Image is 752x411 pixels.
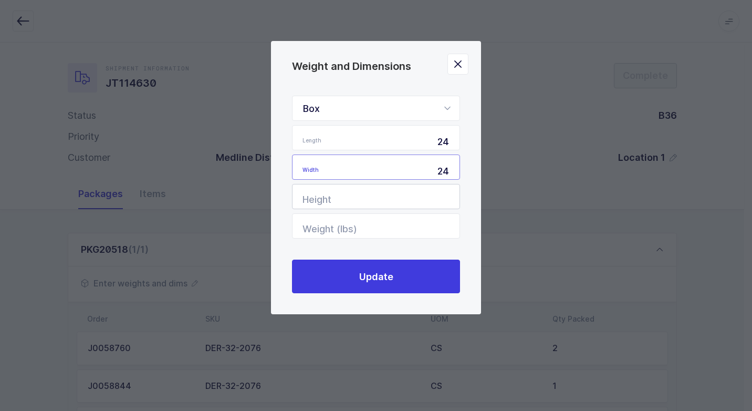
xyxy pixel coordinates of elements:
span: Weight and Dimensions [292,60,411,73]
span: Update [359,270,393,283]
button: Update [292,260,460,293]
input: Weight (lbs) [292,213,460,239]
button: Close [447,54,468,75]
input: Height [292,184,460,209]
input: Length [292,125,460,150]
div: Weight and Dimensions [271,41,481,314]
input: Width [292,155,460,180]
